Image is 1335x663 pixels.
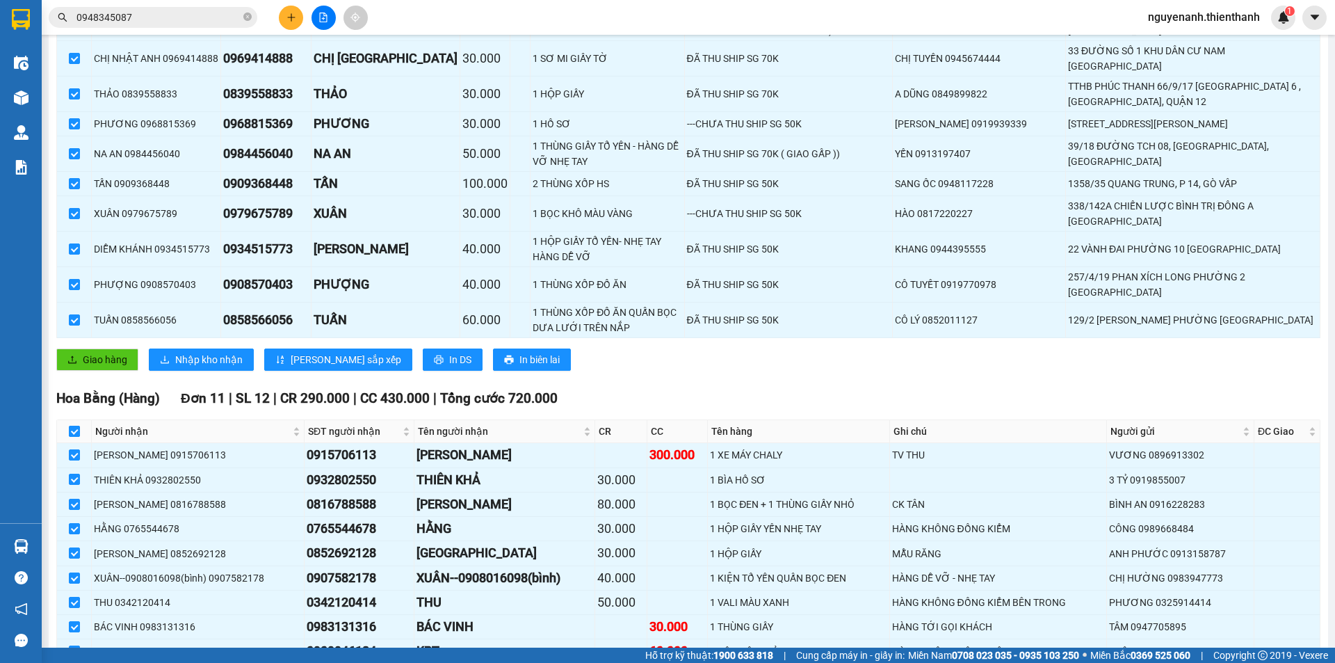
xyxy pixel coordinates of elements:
[314,114,458,134] div: PHƯƠNG
[94,206,218,221] div: XUÂN 0979675789
[1068,43,1318,74] div: 33 ĐƯỜNG SỐ 1 KHU DÂN CƯ NAM [GEOGRAPHIC_DATA]
[14,56,29,70] img: warehouse-icon
[713,650,773,661] strong: 1900 633 818
[597,495,645,514] div: 80.000
[462,114,508,134] div: 30.000
[311,232,460,267] td: DIỄM KHÁNH
[687,146,891,161] div: ĐÃ THU SHIP SG 70K ( GIAO GẤP ))
[221,136,311,172] td: 0984456040
[56,390,160,406] span: Hoa Bằng (Hàng)
[687,176,891,191] div: ĐÃ THU SHIP SG 50K
[462,204,508,223] div: 30.000
[95,424,290,439] span: Người nhận
[279,6,303,30] button: plus
[275,355,285,366] span: sort-ascending
[533,234,681,264] div: 1 HỘP GIẤY TỔ YẾN- NHẸ TAY HÀNG DỄ VỠ
[1090,648,1190,663] span: Miền Bắc
[895,241,1063,257] div: KHANG 0944395555
[353,390,357,406] span: |
[1285,6,1295,16] sup: 1
[597,593,645,612] div: 50.000
[1258,424,1306,439] span: ĐC Giao
[14,90,29,105] img: warehouse-icon
[221,303,311,338] td: 0858566056
[67,355,77,366] span: upload
[314,174,458,193] div: TẤN
[221,77,311,112] td: 0839558833
[462,144,508,163] div: 50.000
[908,648,1079,663] span: Miền Nam
[533,138,681,169] div: 1 THÙNG GIẤY TỔ YẾN - HÀNG DỄ VỠ NHẸ TAY
[710,497,887,512] div: 1 BỌC ĐEN + 1 THÙNG GIẤY NHỎ
[1109,619,1252,634] div: TÂM 0947705895
[895,86,1063,102] div: A DŨNG 0849899822
[280,390,350,406] span: CR 290.000
[462,49,508,68] div: 30.000
[94,86,218,102] div: THẢO 0839558833
[895,51,1063,66] div: CHỊ TUYỀN 0945674444
[892,546,1104,561] div: MẪU RĂNG
[14,125,29,140] img: warehouse-icon
[710,447,887,463] div: 1 XE MÁY CHALY
[1302,6,1327,30] button: caret-down
[416,617,592,637] div: BÁC VINH
[314,144,458,163] div: NA AN
[1277,11,1290,24] img: icon-new-feature
[649,641,705,661] div: 60.000
[533,86,681,102] div: 1 HỘP GIẤY
[533,176,681,191] div: 2 THÙNG XỐP HS
[94,570,302,586] div: XUÂN--0908016098(bình) 0907582178
[223,49,309,68] div: 0969414888
[414,566,595,591] td: XUÂN--0908016098(bình)
[160,355,170,366] span: download
[343,6,368,30] button: aim
[311,172,460,196] td: TẤN
[14,160,29,175] img: solution-icon
[414,493,595,517] td: NGUYỄN THỊ THẢO NHI
[416,543,592,563] div: [GEOGRAPHIC_DATA]
[433,390,437,406] span: |
[952,650,1079,661] strong: 0708 023 035 - 0935 103 250
[416,495,592,514] div: [PERSON_NAME]
[311,41,460,77] td: CHỊ NHẬT ANH
[533,51,681,66] div: 1 SƠ MI GIẤY TỜ
[273,390,277,406] span: |
[892,619,1104,634] div: HÀNG TỚI GỌI KHÁCH
[796,648,905,663] span: Cung cấp máy in - giấy in:
[710,521,887,536] div: 1 HỘP GIẤY YẾN NHẸ TAY
[360,390,430,406] span: CC 430.000
[94,241,218,257] div: DIỄM KHÁNH 0934515773
[94,472,302,488] div: THIÊN KHẢ 0932802550
[314,239,458,259] div: [PERSON_NAME]
[307,617,412,637] div: 0983131316
[416,641,592,661] div: KBT
[15,571,28,584] span: question-circle
[149,349,254,371] button: downloadNhập kho nhận
[687,241,891,257] div: ĐÃ THU SHIP SG 50K
[311,303,460,338] td: TUẤN
[462,239,508,259] div: 40.000
[462,84,508,104] div: 30.000
[710,546,887,561] div: 1 HỘP GIẤY
[223,144,309,163] div: 0984456040
[892,595,1104,610] div: HÀNG KHÔNG ĐỒNG KIỂM BÊN TRONG
[314,204,458,223] div: XUÂN
[286,13,296,22] span: plus
[1068,116,1318,131] div: [STREET_ADDRESS][PERSON_NAME]
[1068,79,1318,109] div: TTHB PHÚC THANH 66/9/17 [GEOGRAPHIC_DATA] 6 , [GEOGRAPHIC_DATA], QUẬN 12
[307,568,412,588] div: 0907582178
[311,267,460,303] td: PHƯỢNG
[414,443,595,468] td: MINH ANH
[416,445,592,465] div: [PERSON_NAME]
[414,468,595,493] td: THIÊN KHẢ
[264,349,412,371] button: sort-ascending[PERSON_NAME] sắp xếp
[647,420,708,443] th: CC
[597,470,645,490] div: 30.000
[892,447,1104,463] div: TV THU
[890,420,1107,443] th: Ghi chú
[416,519,592,538] div: HẰNG
[311,77,460,112] td: THẢO
[221,232,311,267] td: 0934515773
[311,6,336,30] button: file-add
[1258,650,1268,660] span: copyright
